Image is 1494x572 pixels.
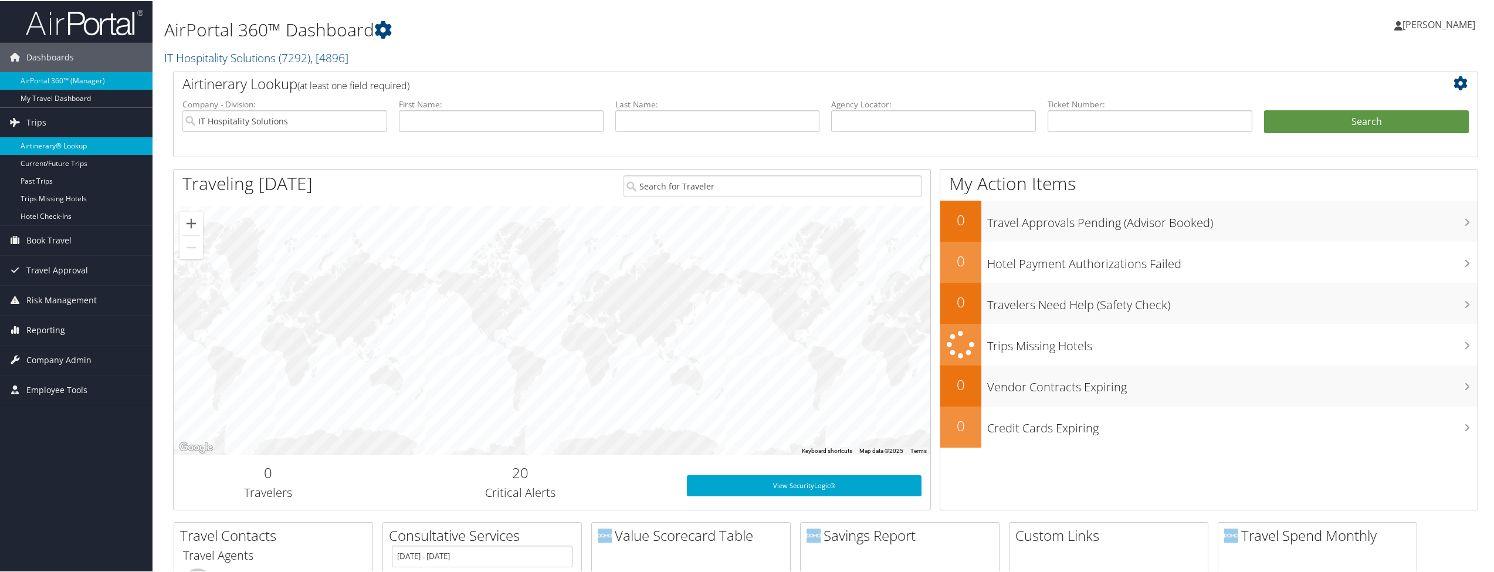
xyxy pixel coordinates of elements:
[615,97,820,109] label: Last Name:
[26,285,97,314] span: Risk Management
[807,527,821,541] img: domo-logo.png
[807,524,999,544] h2: Savings Report
[831,97,1036,109] label: Agency Locator:
[987,208,1478,230] h3: Travel Approvals Pending (Advisor Booked)
[26,255,88,284] span: Travel Approval
[987,290,1478,312] h3: Travelers Need Help (Safety Check)
[940,405,1478,446] a: 0Credit Cards Expiring
[26,314,65,344] span: Reporting
[859,446,903,453] span: Map data ©2025
[940,241,1478,282] a: 0Hotel Payment Authorizations Failed
[26,8,143,35] img: airportal-logo.png
[179,211,203,234] button: Zoom in
[598,527,612,541] img: domo-logo.png
[940,323,1478,364] a: Trips Missing Hotels
[399,97,604,109] label: First Name:
[987,249,1478,271] h3: Hotel Payment Authorizations Failed
[182,483,354,500] h3: Travelers
[297,78,409,91] span: (at least one field required)
[1015,524,1208,544] h2: Custom Links
[182,462,354,482] h2: 0
[687,474,922,495] a: View SecurityLogic®
[26,107,46,136] span: Trips
[182,73,1360,93] h2: Airtinerary Lookup
[177,439,215,454] a: Open this area in Google Maps (opens a new window)
[371,483,669,500] h3: Critical Alerts
[940,364,1478,405] a: 0Vendor Contracts Expiring
[940,415,981,435] h2: 0
[802,446,852,454] button: Keyboard shortcuts
[182,170,313,195] h1: Traveling [DATE]
[940,250,981,270] h2: 0
[371,462,669,482] h2: 20
[26,374,87,404] span: Employee Tools
[987,372,1478,394] h3: Vendor Contracts Expiring
[1402,17,1475,30] span: [PERSON_NAME]
[1264,109,1469,133] button: Search
[940,374,981,394] h2: 0
[26,42,74,71] span: Dashboards
[940,170,1478,195] h1: My Action Items
[164,49,348,65] a: IT Hospitality Solutions
[987,331,1478,353] h3: Trips Missing Hotels
[26,225,72,254] span: Book Travel
[987,413,1478,435] h3: Credit Cards Expiring
[1224,527,1238,541] img: domo-logo.png
[940,291,981,311] h2: 0
[940,282,1478,323] a: 0Travelers Need Help (Safety Check)
[179,235,203,258] button: Zoom out
[389,524,581,544] h2: Consultative Services
[164,16,1046,41] h1: AirPortal 360™ Dashboard
[279,49,310,65] span: ( 7292 )
[624,174,921,196] input: Search for Traveler
[182,97,387,109] label: Company - Division:
[940,199,1478,241] a: 0Travel Approvals Pending (Advisor Booked)
[180,524,372,544] h2: Travel Contacts
[177,439,215,454] img: Google
[940,209,981,229] h2: 0
[1394,6,1487,41] a: [PERSON_NAME]
[910,446,927,453] a: Terms (opens in new tab)
[1224,524,1417,544] h2: Travel Spend Monthly
[183,546,364,563] h3: Travel Agents
[310,49,348,65] span: , [ 4896 ]
[26,344,92,374] span: Company Admin
[598,524,790,544] h2: Value Scorecard Table
[1048,97,1252,109] label: Ticket Number:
